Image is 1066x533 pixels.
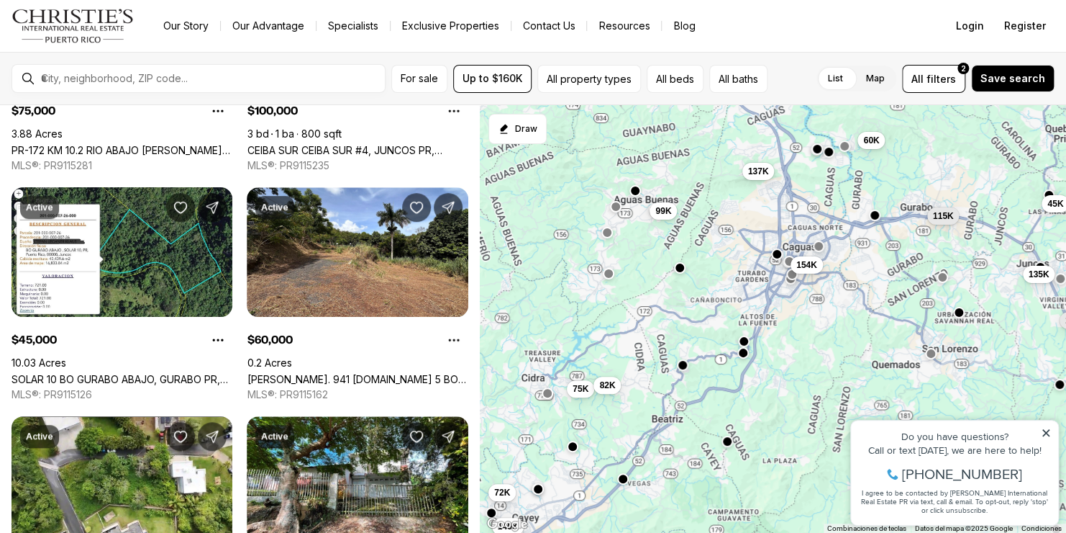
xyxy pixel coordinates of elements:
label: Map [855,66,896,91]
span: 135K [1029,268,1049,279]
button: 115K [927,207,960,224]
a: Specialists [316,16,390,36]
a: CEIBA SUR CEIBA SUR #4, JUNCOS PR, 00777 [247,144,468,156]
div: Call or text [DATE], we are here to help! [15,46,208,56]
button: 75K [568,380,595,397]
button: 154K [791,256,823,274]
span: 2 [961,63,966,74]
span: Login [956,20,984,32]
span: All [911,71,924,86]
span: 137K [748,166,769,177]
button: All beds [647,65,703,93]
span: 115K [933,210,954,221]
button: Property options [204,326,232,354]
button: 99K [650,202,678,219]
button: All property types [537,65,641,93]
img: logo [12,9,135,43]
span: 45K [1048,198,1064,210]
button: 135K [1023,265,1055,282]
span: 82K [600,379,616,390]
button: For sale [391,65,447,93]
button: Property options [439,97,468,125]
button: Share Property [434,193,463,222]
a: PR-172 KM 10.2 RIO ABAJO WARD, LOT E, CIDRA PR, 00739 [12,144,232,156]
a: Blog [662,16,706,36]
button: Property options [439,326,468,354]
button: 82K [594,376,621,393]
button: 60K [858,132,885,149]
p: Active [26,431,53,442]
span: I agree to be contacted by [PERSON_NAME] International Real Estate PR via text, call & email. To ... [18,89,205,116]
button: Save Property: Carr. 941 Km.Hm 5 BO JAGUAS [402,193,431,222]
button: Save Property: Evergreen Monaco 787 KM 2.0 #Lot 7 [166,422,195,451]
span: 154K [796,259,817,271]
label: List [816,66,855,91]
button: Property options [204,97,232,125]
span: 60K [864,135,880,146]
button: Register [996,12,1054,40]
span: Up to $160K [463,73,522,84]
div: Do you have questions? [15,32,208,42]
span: 75K [573,382,589,394]
span: [PHONE_NUMBER] [59,68,179,82]
p: Active [261,202,288,213]
button: 72K [489,483,516,501]
button: All baths [709,65,767,93]
span: For sale [401,73,438,84]
button: Save Property: SOLAR 10 BO GURABO ABAJO [166,193,195,222]
a: Our Advantage [221,16,316,36]
button: Allfilters2 [902,65,965,93]
a: SOLAR 10 BO GURABO ABAJO, GURABO PR, 00778 [12,373,232,385]
a: Our Story [152,16,220,36]
button: Start drawing [488,114,547,144]
p: Active [261,431,288,442]
span: Register [1004,20,1046,32]
button: Share Property [434,422,463,451]
span: 72K [495,486,511,498]
a: Resources [587,16,661,36]
button: Share Property [198,422,227,451]
a: Carr. 941 Km.Hm 5 BO JAGUAS, GURABO PR, 00778 [247,373,468,385]
button: Save search [971,65,1054,92]
span: filters [926,71,956,86]
button: Login [947,12,993,40]
button: Save Property: Carr 795 km 3.02 RIO CAÑAS WARD [402,422,431,451]
button: Share Property [198,193,227,222]
button: Contact Us [511,16,586,36]
button: 137K [742,163,775,180]
span: 99K [656,205,672,216]
button: Up to $160K [453,65,532,93]
p: Active [26,202,53,213]
a: Exclusive Properties [391,16,511,36]
span: Save search [980,73,1045,84]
